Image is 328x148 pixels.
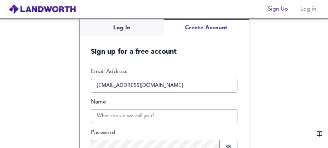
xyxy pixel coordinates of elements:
[8,4,76,14] img: logo
[300,4,317,14] span: Log in
[80,36,249,57] h5: Sign up for a free account
[91,129,237,137] label: Password
[91,98,237,106] label: Name
[164,19,249,36] button: Create Account
[297,2,320,16] button: Log in
[91,109,237,123] input: What should we call you?
[265,2,291,16] button: Sign Up
[91,79,237,93] input: How can we reach you?
[268,4,288,14] span: Sign Up
[80,19,164,36] button: Log In
[91,68,237,76] label: Email Address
